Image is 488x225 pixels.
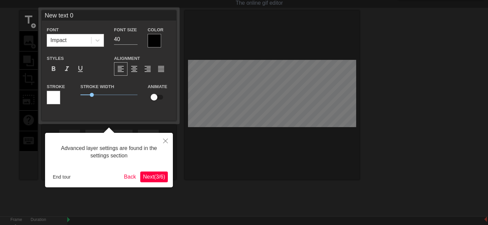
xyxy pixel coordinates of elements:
[158,133,173,148] button: Close
[140,172,168,182] button: Next
[143,174,165,180] span: Next ( 3 / 6 )
[50,138,168,166] div: Advanced layer settings are found in the settings section
[50,172,73,182] button: End tour
[121,172,139,182] button: Back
